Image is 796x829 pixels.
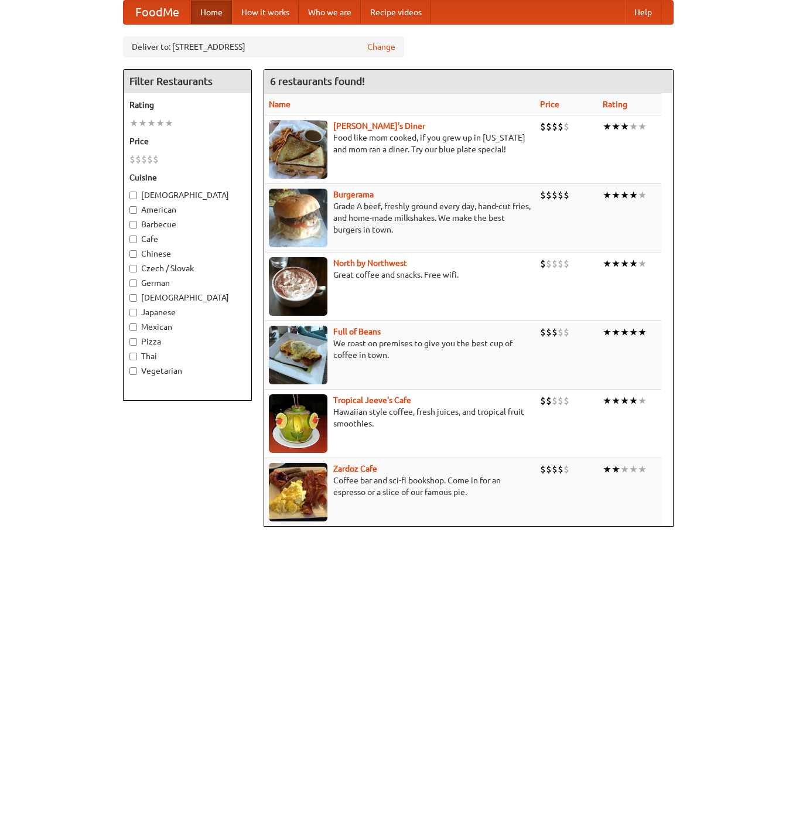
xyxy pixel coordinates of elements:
[129,265,137,272] input: Czech / Slovak
[603,120,611,133] li: ★
[129,353,137,360] input: Thai
[558,120,563,133] li: $
[129,367,137,375] input: Vegetarian
[552,257,558,270] li: $
[129,277,245,289] label: German
[552,394,558,407] li: $
[563,326,569,339] li: $
[333,121,425,131] a: [PERSON_NAME]'s Diner
[269,394,327,453] img: jeeves.jpg
[129,206,137,214] input: American
[552,326,558,339] li: $
[333,327,381,336] a: Full of Beans
[552,120,558,133] li: $
[620,326,629,339] li: ★
[129,135,245,147] h5: Price
[620,189,629,202] li: ★
[563,189,569,202] li: $
[299,1,361,24] a: Who we are
[147,117,156,129] li: ★
[638,463,647,476] li: ★
[361,1,431,24] a: Recipe videos
[269,200,531,236] p: Grade A beef, freshly ground every day, hand-cut fries, and home-made milkshakes. We make the bes...
[546,394,552,407] li: $
[638,257,647,270] li: ★
[269,132,531,155] p: Food like mom cooked, if you grew up in [US_STATE] and mom ran a diner. Try our blue plate special!
[629,120,638,133] li: ★
[129,233,245,245] label: Cafe
[129,294,137,302] input: [DEMOGRAPHIC_DATA]
[147,153,153,166] li: $
[129,221,137,228] input: Barbecue
[563,120,569,133] li: $
[129,309,137,316] input: Japanese
[333,258,407,268] b: North by Northwest
[165,117,173,129] li: ★
[129,336,245,347] label: Pizza
[269,337,531,361] p: We roast on premises to give you the best cup of coffee in town.
[153,153,159,166] li: $
[129,350,245,362] label: Thai
[129,306,245,318] label: Japanese
[546,120,552,133] li: $
[620,394,629,407] li: ★
[603,100,627,109] a: Rating
[563,394,569,407] li: $
[269,120,327,179] img: sallys.jpg
[629,463,638,476] li: ★
[638,326,647,339] li: ★
[123,36,404,57] div: Deliver to: [STREET_ADDRESS]
[129,219,245,230] label: Barbecue
[603,257,611,270] li: ★
[563,463,569,476] li: $
[611,326,620,339] li: ★
[625,1,661,24] a: Help
[540,189,546,202] li: $
[135,153,141,166] li: $
[141,153,147,166] li: $
[333,395,411,405] a: Tropical Jeeve's Cafe
[540,463,546,476] li: $
[558,394,563,407] li: $
[333,464,377,473] b: Zardoz Cafe
[124,1,191,24] a: FoodMe
[129,153,135,166] li: $
[552,189,558,202] li: $
[558,463,563,476] li: $
[603,394,611,407] li: ★
[129,292,245,303] label: [DEMOGRAPHIC_DATA]
[638,189,647,202] li: ★
[629,257,638,270] li: ★
[269,269,531,281] p: Great coffee and snacks. Free wifi.
[558,326,563,339] li: $
[546,257,552,270] li: $
[546,189,552,202] li: $
[129,250,137,258] input: Chinese
[269,189,327,247] img: burgerama.jpg
[129,189,245,201] label: [DEMOGRAPHIC_DATA]
[333,190,374,199] a: Burgerama
[558,257,563,270] li: $
[603,463,611,476] li: ★
[563,257,569,270] li: $
[129,365,245,377] label: Vegetarian
[129,192,137,199] input: [DEMOGRAPHIC_DATA]
[269,406,531,429] p: Hawaiian style coffee, fresh juices, and tropical fruit smoothies.
[611,257,620,270] li: ★
[611,463,620,476] li: ★
[638,120,647,133] li: ★
[540,326,546,339] li: $
[129,248,245,260] label: Chinese
[270,76,365,87] ng-pluralize: 6 restaurants found!
[124,70,251,93] h4: Filter Restaurants
[603,189,611,202] li: ★
[129,117,138,129] li: ★
[558,189,563,202] li: $
[269,463,327,521] img: zardoz.jpg
[129,172,245,183] h5: Cuisine
[269,100,291,109] a: Name
[552,463,558,476] li: $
